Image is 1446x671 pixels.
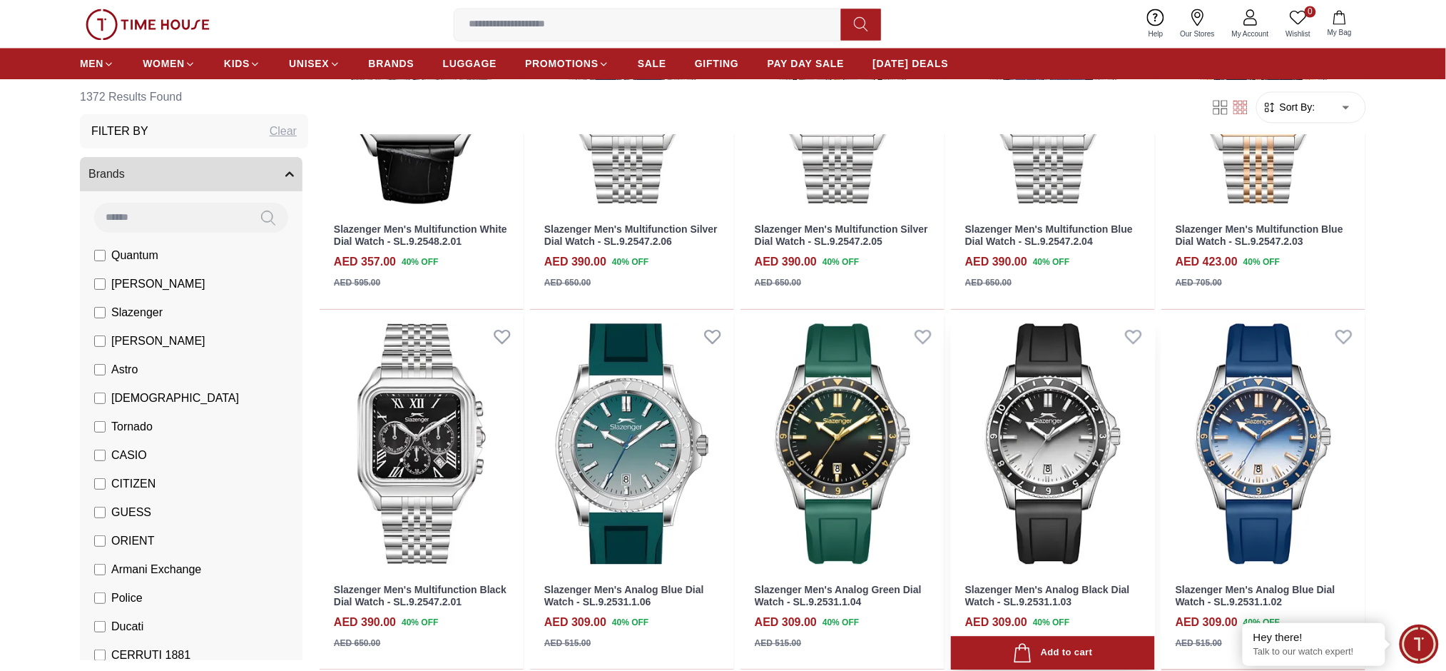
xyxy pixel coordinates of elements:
[111,618,143,635] span: Ducati
[1176,584,1335,607] a: Slazenger Men's Analog Blue Dial Watch - SL.9.2531.1.02
[1013,643,1092,662] div: Add to cart
[111,390,239,407] span: [DEMOGRAPHIC_DATA]
[111,504,151,521] span: GUESS
[94,278,106,290] input: [PERSON_NAME]
[1176,614,1238,631] h4: AED 309.00
[1277,100,1315,114] span: Sort By:
[111,647,190,664] span: CERRUTI 1881
[638,56,666,71] span: SALE
[544,637,591,650] div: AED 515.00
[94,335,106,347] input: [PERSON_NAME]
[1253,630,1375,645] div: Hey there!
[111,590,143,607] span: Police
[1263,100,1315,114] button: Sort By:
[612,256,648,268] span: 40 % OFF
[755,223,928,247] a: Slazenger Men's Multifunction Silver Dial Watch - SL.9.2547.2.05
[951,315,1155,572] a: Slazenger Men's Analog Black Dial Watch - SL.9.2531.1.03
[86,9,210,40] img: ...
[1175,29,1221,39] span: Our Stores
[965,223,1133,247] a: Slazenger Men's Multifunction Blue Dial Watch - SL.9.2547.2.04
[965,253,1027,271] h4: AED 390.00
[530,315,734,572] a: Slazenger Men's Analog Blue Dial Watch - SL.9.2531.1.06
[1319,7,1360,41] button: My Bag
[94,650,106,661] input: CERRUTI 1881
[1176,223,1343,247] a: Slazenger Men's Multifunction Blue Dial Watch - SL.9.2547.2.03
[94,621,106,632] input: Ducati
[270,123,297,140] div: Clear
[695,51,739,76] a: GIFTING
[1161,315,1365,572] a: Slazenger Men's Analog Blue Dial Watch - SL.9.2531.1.02
[544,276,591,289] div: AED 650.00
[289,51,340,76] a: UNISEX
[334,276,380,289] div: AED 595.00
[111,447,147,464] span: CASIO
[544,253,606,271] h4: AED 390.00
[755,614,817,631] h4: AED 309.00
[1243,256,1280,268] span: 40 % OFF
[1322,27,1358,38] span: My Bag
[1278,6,1319,42] a: 0Wishlist
[94,393,106,404] input: [DEMOGRAPHIC_DATA]
[544,584,704,607] a: Slazenger Men's Analog Blue Dial Watch - SL.9.2531.1.06
[224,51,260,76] a: KIDS
[443,56,497,71] span: LUGGAGE
[334,584,506,607] a: Slazenger Men's Multifunction Black Dial Watch - SL.9.2547.2.01
[1243,616,1280,629] span: 40 % OFF
[111,247,158,264] span: Quantum
[1176,276,1222,289] div: AED 705.00
[638,51,666,76] a: SALE
[94,307,106,318] input: Slazenger
[111,333,205,350] span: [PERSON_NAME]
[873,51,949,76] a: [DATE] DEALS
[768,56,845,71] span: PAY DAY SALE
[94,250,106,261] input: Quantum
[94,478,106,490] input: CITIZEN
[94,535,106,547] input: ORIENT
[111,418,153,435] span: Tornado
[111,361,138,378] span: Astro
[740,315,945,572] img: Slazenger Men's Analog Green Dial Watch - SL.9.2531.1.04
[1176,253,1238,271] h4: AED 423.00
[768,51,845,76] a: PAY DAY SALE
[334,253,396,271] h4: AED 357.00
[94,421,106,433] input: Tornado
[873,56,949,71] span: [DATE] DEALS
[224,56,250,71] span: KIDS
[143,51,195,76] a: WOMEN
[612,616,648,629] span: 40 % OFF
[965,614,1027,631] h4: AED 309.00
[94,450,106,461] input: CASIO
[402,616,438,629] span: 40 % OFF
[1033,256,1069,268] span: 40 % OFF
[1033,616,1069,629] span: 40 % OFF
[369,51,414,76] a: BRANDS
[965,584,1130,607] a: Slazenger Men's Analog Black Dial Watch - SL.9.2531.1.03
[755,584,922,607] a: Slazenger Men's Analog Green Dial Watch - SL.9.2531.1.04
[94,364,106,375] input: Astro
[823,616,859,629] span: 40 % OFF
[965,276,1012,289] div: AED 650.00
[1176,637,1222,650] div: AED 515.00
[320,315,524,572] img: Slazenger Men's Multifunction Black Dial Watch - SL.9.2547.2.01
[1253,646,1375,658] p: Talk to our watch expert!
[334,223,507,247] a: Slazenger Men's Multifunction White Dial Watch - SL.9.2548.2.01
[80,56,103,71] span: MEN
[1400,625,1439,664] div: Chat Widget
[111,475,156,493] span: CITIZEN
[111,533,154,550] span: ORIENT
[695,56,739,71] span: GIFTING
[525,56,599,71] span: PROMOTIONS
[1305,6,1316,17] span: 0
[91,123,148,140] h3: Filter By
[402,256,438,268] span: 40 % OFF
[334,637,380,650] div: AED 650.00
[334,614,396,631] h4: AED 390.00
[755,637,801,650] div: AED 515.00
[88,166,125,183] span: Brands
[443,51,497,76] a: LUGGAGE
[755,253,817,271] h4: AED 390.00
[289,56,329,71] span: UNISEX
[544,614,606,631] h4: AED 309.00
[80,80,308,114] h6: 1372 Results Found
